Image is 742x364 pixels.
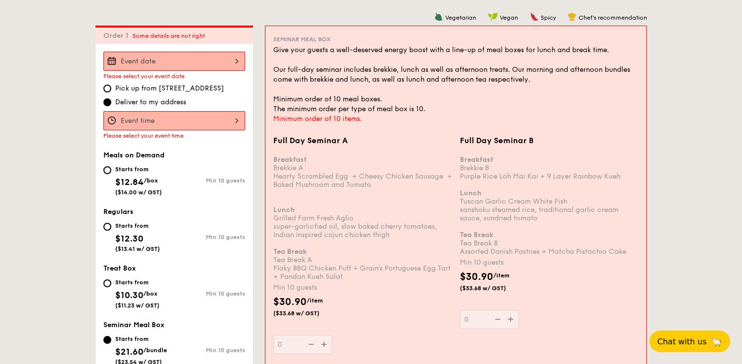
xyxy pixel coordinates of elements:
span: $30.90 [273,296,307,308]
b: Tea Break [460,231,493,239]
span: $12.30 [115,233,143,244]
div: Min 10 guests [460,258,639,268]
span: Deliver to my address [115,97,186,107]
div: Min 10 guests [174,347,245,354]
span: ($13.41 w/ GST) [115,245,160,252]
span: ($14.00 w/ GST) [115,189,162,196]
div: Please select your event date [103,73,245,80]
div: Min 10 guests [174,177,245,184]
div: Starts from [115,222,160,230]
img: icon-vegetarian.fe4039eb.svg [434,12,443,21]
input: Starts from$12.84/box($14.00 w/ GST)Min 10 guests [103,166,111,174]
div: Min 10 guests [174,290,245,297]
div: Give your guests a well-deserved energy boost with a line-up of meal boxes for lunch and break ti... [273,45,639,114]
div: Min 10 guests [273,283,452,293]
b: Breakfast [273,155,307,164]
span: Treat Box [103,264,136,273]
div: Min 10 guests [174,234,245,241]
input: Event date [103,52,245,71]
div: Starts from [115,278,160,286]
input: Event time [103,111,245,130]
b: Tea Break [273,247,307,256]
b: Lunch [273,206,295,214]
input: Pick up from [STREET_ADDRESS] [103,85,111,92]
button: Chat with us🦙 [649,331,730,352]
span: /box [144,177,158,184]
div: Brekkie B Purple Rice Loh Mai Kai + 9 Layer Rainbow Kueh Tuscan Garlic Cream White Fish sanshoku ... [460,147,639,256]
div: Brekkie A Hearty Scrambled Egg + Cheesy Chicken Sausage + Baked Mushroom and Tomato Grilled Farm ... [273,147,452,281]
img: icon-chef-hat.a58ddaea.svg [568,12,577,21]
span: ($11.23 w/ GST) [115,302,160,309]
span: Seminar Meal Box [273,36,330,43]
span: ($33.68 w/ GST) [460,284,527,292]
span: Please select your event time [103,132,184,139]
div: Minimum order of 10 items. [273,114,639,124]
div: Starts from [115,165,162,173]
span: Chat with us [657,337,707,346]
span: Full Day Seminar A [273,136,348,145]
input: Starts from$21.60/bundle($23.54 w/ GST)Min 10 guests [103,336,111,344]
span: /item [307,297,323,304]
span: $12.84 [115,177,144,187]
span: Pick up from [STREET_ADDRESS] [115,84,224,93]
div: Starts from [115,335,167,343]
b: Breakfast [460,155,493,164]
img: icon-spicy.37a8142b.svg [530,12,539,21]
input: Deliver to my address [103,98,111,106]
span: /box [143,290,158,297]
img: icon-vegan.f8ff3823.svg [488,12,498,21]
span: Some details are not right [132,32,205,39]
span: Order 1 [103,31,132,40]
span: ($33.68 w/ GST) [273,309,340,317]
span: 🦙 [710,336,722,347]
span: Chef's recommendation [579,14,647,21]
span: Vegetarian [445,14,476,21]
span: Seminar Meal Box [103,321,164,329]
span: /bundle [143,347,167,354]
span: $30.90 [460,271,493,283]
span: Full Day Seminar B [460,136,534,145]
span: /item [493,272,510,279]
span: Regulars [103,208,133,216]
b: Lunch [460,189,482,197]
span: Spicy [541,14,556,21]
span: Meals on Demand [103,151,164,159]
span: $10.30 [115,290,143,301]
input: Starts from$12.30($13.41 w/ GST)Min 10 guests [103,223,111,231]
span: $21.60 [115,346,143,357]
span: Vegan [500,14,518,21]
input: Starts from$10.30/box($11.23 w/ GST)Min 10 guests [103,279,111,287]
